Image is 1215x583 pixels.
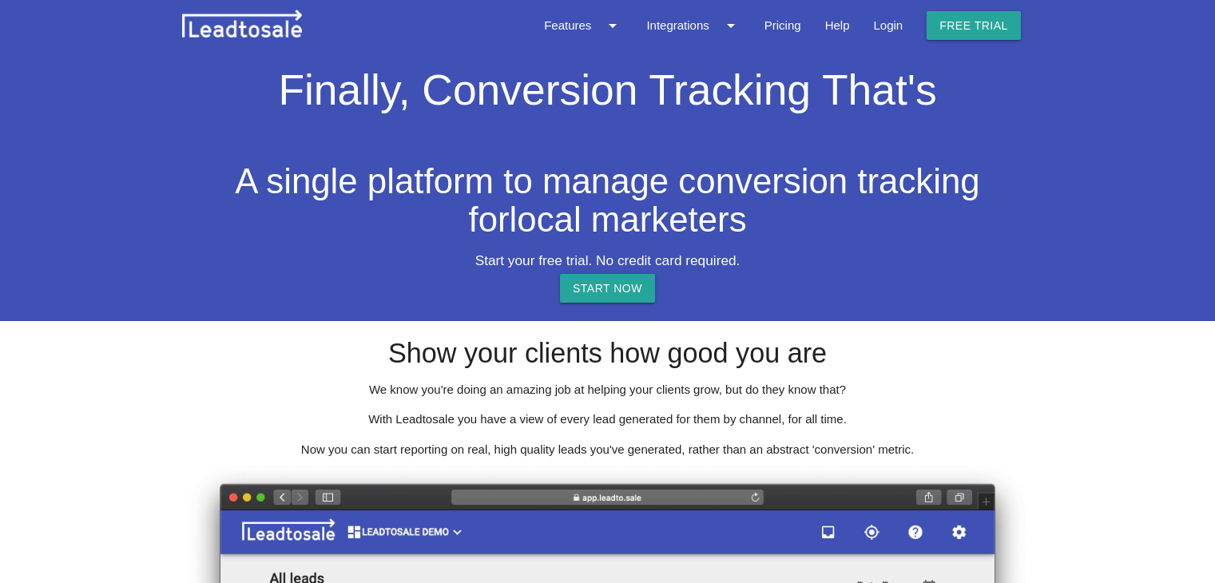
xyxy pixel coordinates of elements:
[182,10,302,38] img: leadtosale.png
[510,200,747,239] span: local marketers
[182,162,1033,239] h2: A single platform to manage conversion tracking for
[182,410,1033,429] p: With Leadtosale you have a view of every lead generated for them by channel, for all time.
[927,11,1021,40] a: Free trial
[560,274,655,303] a: START NOW
[182,381,1033,399] p: We know you're doing an amazing job at helping your clients grow, but do they know that?
[182,51,1033,122] h1: Finally, Conversion Tracking That's
[182,253,1033,268] h5: Start your free trial. No credit card required.
[182,339,1033,369] h3: Show your clients how good you are
[182,441,1033,459] p: Now you can start reporting on real, high quality leads you've generated, rather than an abstract...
